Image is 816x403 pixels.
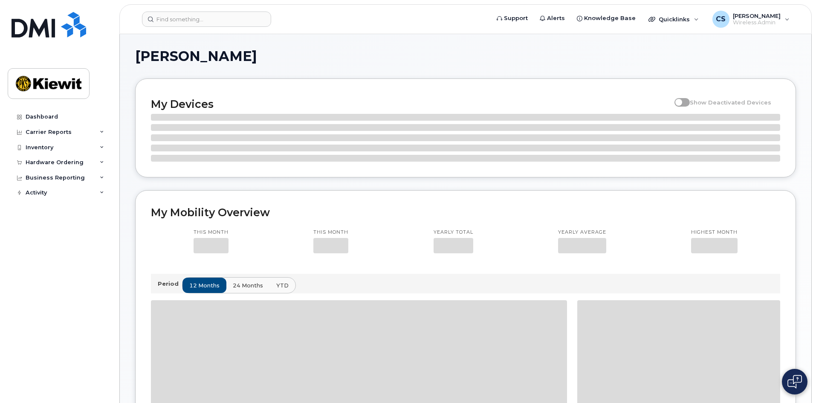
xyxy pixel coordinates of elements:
[558,229,606,236] p: Yearly average
[151,206,780,219] h2: My Mobility Overview
[674,94,681,101] input: Show Deactivated Devices
[135,50,257,63] span: [PERSON_NAME]
[276,281,289,290] span: YTD
[233,281,263,290] span: 24 months
[787,375,802,389] img: Open chat
[691,229,738,236] p: Highest month
[313,229,348,236] p: This month
[434,229,473,236] p: Yearly total
[158,280,182,288] p: Period
[151,98,670,110] h2: My Devices
[194,229,229,236] p: This month
[690,99,771,106] span: Show Deactivated Devices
